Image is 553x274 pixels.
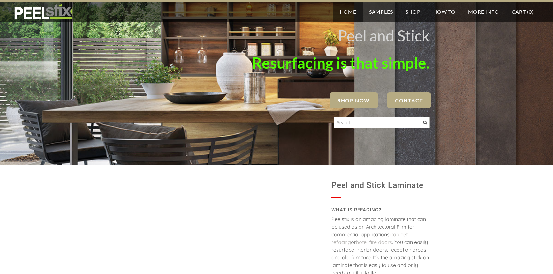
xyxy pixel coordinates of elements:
[423,121,427,125] span: Search
[529,9,532,15] span: 0
[338,26,430,45] font: Peel and Stick ​
[13,4,74,20] img: REFACE SUPPLIES
[356,239,392,245] a: hotel fire doors
[427,2,462,22] a: How To
[399,2,427,22] a: Shop
[331,231,408,245] a: cabinet refacing
[462,2,505,22] a: More Info
[252,54,430,72] font: Resurfacing is that simple.
[363,2,399,22] a: Samples
[330,92,378,108] a: SHOP NOW
[333,2,363,22] a: Home
[334,117,430,128] input: Search
[331,205,430,215] h2: WHAT IS REFACING?
[387,92,431,108] a: Contact
[331,178,430,193] h1: Peel and Stick Laminate
[505,2,540,22] a: Cart (0)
